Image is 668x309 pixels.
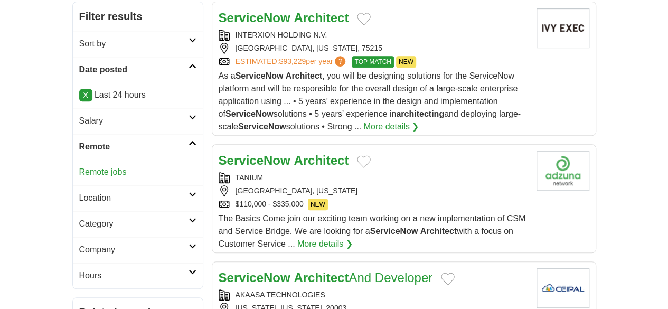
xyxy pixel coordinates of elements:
[219,71,521,131] span: As a , you will be designing solutions for the ServiceNow platform and will be responsible for th...
[79,38,189,50] h2: Sort by
[364,120,419,133] a: More details ❯
[537,268,589,308] img: Company logo
[79,89,196,101] p: Last 24 hours
[73,57,203,82] a: Date posted
[219,11,349,25] a: ServiceNow Architect
[357,13,371,25] button: Add to favorite jobs
[219,153,349,167] a: ServiceNow Architect
[73,263,203,288] a: Hours
[219,270,290,285] strong: ServiceNow
[79,218,189,230] h2: Category
[294,270,349,285] strong: Architect
[79,192,189,204] h2: Location
[236,56,348,68] a: ESTIMATED:$93,229per year?
[219,214,526,248] span: The Basics Come join our exciting team working on a new implementation of CSM and Service Bridge....
[79,141,189,153] h2: Remote
[73,134,203,160] a: Remote
[352,56,393,68] span: TOP MATCH
[219,30,528,41] div: INTERXION HOLDING N.V.
[219,43,528,54] div: [GEOGRAPHIC_DATA], [US_STATE], 75215
[370,227,418,236] strong: ServiceNow
[219,153,290,167] strong: ServiceNow
[79,269,189,282] h2: Hours
[219,270,433,285] a: ServiceNow ArchitectAnd Developer
[73,211,203,237] a: Category
[73,31,203,57] a: Sort by
[79,167,127,176] a: Remote jobs
[73,108,203,134] a: Salary
[79,244,189,256] h2: Company
[279,57,306,65] span: $93,229
[79,63,189,76] h2: Date posted
[219,185,528,196] div: [GEOGRAPHIC_DATA], [US_STATE]
[308,199,328,210] span: NEW
[219,172,528,183] div: TANIUM
[420,227,457,236] strong: Architect
[294,153,349,167] strong: Architect
[225,109,274,118] strong: ServiceNow
[441,273,455,285] button: Add to favorite jobs
[219,199,528,210] div: $110,000 - $335,000
[238,122,286,131] strong: ServiceNow
[335,56,345,67] span: ?
[79,115,189,127] h2: Salary
[236,71,284,80] strong: ServiceNow
[396,109,444,118] strong: architecting
[297,238,353,250] a: More details ❯
[73,185,203,211] a: Location
[219,11,290,25] strong: ServiceNow
[73,237,203,263] a: Company
[537,8,589,48] img: Company logo
[396,56,416,68] span: NEW
[79,89,92,101] a: X
[73,2,203,31] h2: Filter results
[294,11,349,25] strong: Architect
[219,289,528,301] div: AKAASA TECHNOLOGIES
[537,151,589,191] img: Company logo
[357,155,371,168] button: Add to favorite jobs
[286,71,322,80] strong: Architect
